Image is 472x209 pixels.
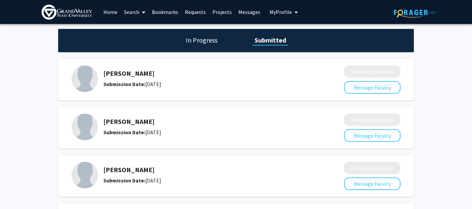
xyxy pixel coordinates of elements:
[209,0,235,24] a: Projects
[184,36,219,45] h1: In Progress
[103,129,145,136] b: Submission Date:
[103,128,309,136] div: [DATE]
[344,162,401,174] button: Pending Response
[344,129,401,142] button: Message Faculty
[344,84,401,91] a: Message Faculty
[103,176,309,184] div: [DATE]
[394,7,435,18] img: ForagerOne Logo
[42,5,92,20] img: Grand Valley State University Logo
[103,118,309,126] h5: [PERSON_NAME]
[103,81,145,87] b: Submission Date:
[103,80,309,88] div: [DATE]
[344,81,401,94] button: Message Faculty
[121,0,149,24] a: Search
[71,162,98,188] img: Profile Picture
[344,65,401,78] button: Pending Response
[103,69,309,77] h5: [PERSON_NAME]
[149,0,181,24] a: Bookmarks
[270,9,292,15] span: My Profile
[103,177,145,184] b: Submission Date:
[344,132,401,139] a: Message Faculty
[344,114,401,126] button: Pending Response
[5,179,28,204] iframe: Chat
[100,0,121,24] a: Home
[103,166,309,174] h5: [PERSON_NAME]
[71,65,98,92] img: Profile Picture
[71,114,98,140] img: Profile Picture
[344,177,401,190] button: Message Faculty
[235,0,264,24] a: Messages
[253,36,288,45] h1: Submitted
[181,0,209,24] a: Requests
[344,180,401,187] a: Message Faculty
